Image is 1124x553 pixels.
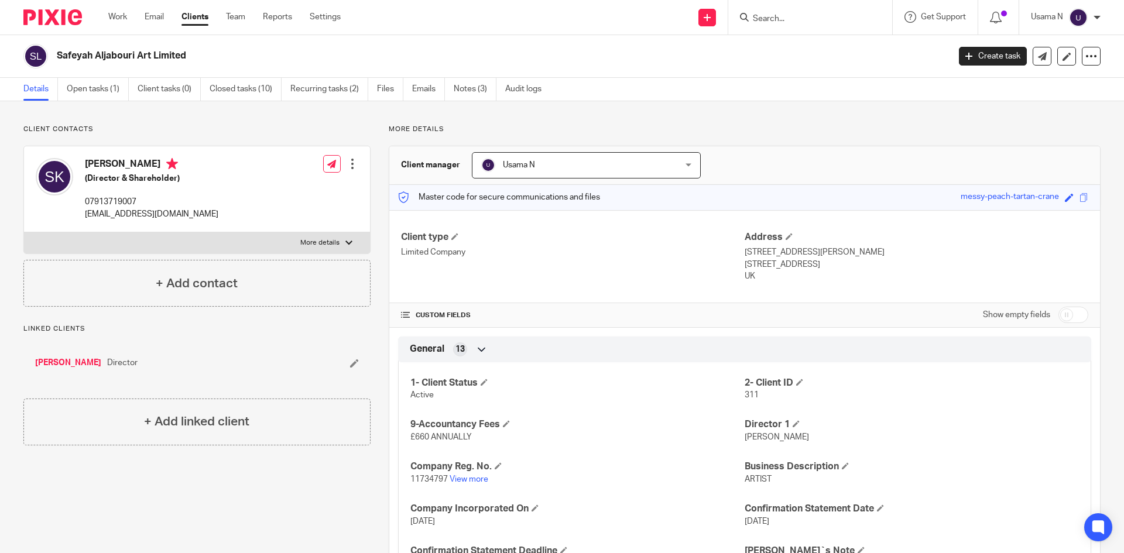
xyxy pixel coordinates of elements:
p: [EMAIL_ADDRESS][DOMAIN_NAME] [85,208,218,220]
p: [STREET_ADDRESS][PERSON_NAME] [745,246,1088,258]
h4: [PERSON_NAME] [85,158,218,173]
input: Search [752,14,857,25]
span: General [410,343,444,355]
h4: Director 1 [745,418,1079,431]
p: Client contacts [23,125,371,134]
span: £660 ANNUALLY [410,433,472,441]
h4: Address [745,231,1088,243]
a: Create task [959,47,1027,66]
a: [PERSON_NAME] [35,357,101,369]
img: Pixie [23,9,82,25]
a: Notes (3) [454,78,496,101]
span: 311 [745,391,759,399]
p: More details [300,238,340,248]
span: Get Support [921,13,966,21]
p: UK [745,270,1088,282]
span: Director [107,357,138,369]
i: Primary [166,158,178,170]
h5: (Director & Shareholder) [85,173,218,184]
a: Clients [181,11,208,23]
a: Team [226,11,245,23]
h4: Business Description [745,461,1079,473]
h2: Safeyah Aljabouri Art Limited [57,50,765,62]
a: Recurring tasks (2) [290,78,368,101]
span: 13 [455,344,465,355]
a: Client tasks (0) [138,78,201,101]
span: ARTIST [745,475,772,483]
p: Limited Company [401,246,745,258]
h4: 1- Client Status [410,377,745,389]
span: Usama N [503,161,535,169]
a: View more [450,475,488,483]
a: Settings [310,11,341,23]
img: svg%3E [481,158,495,172]
h4: Confirmation Statement Date [745,503,1079,515]
span: [DATE] [745,517,769,525]
h4: 2- Client ID [745,377,1079,389]
p: 07913719007 [85,196,218,208]
h4: + Add linked client [144,413,249,431]
h4: 9-Accountancy Fees [410,418,745,431]
span: Active [410,391,434,399]
p: Usama N [1031,11,1063,23]
h4: Company Incorporated On [410,503,745,515]
p: [STREET_ADDRESS] [745,259,1088,270]
span: [DATE] [410,517,435,525]
h4: Client type [401,231,745,243]
p: More details [389,125,1101,134]
p: Master code for secure communications and files [398,191,600,203]
h4: + Add contact [156,274,238,293]
a: Reports [263,11,292,23]
a: Email [145,11,164,23]
a: Files [377,78,403,101]
a: Work [108,11,127,23]
h3: Client manager [401,159,460,171]
span: [PERSON_NAME] [745,433,809,441]
h4: CUSTOM FIELDS [401,311,745,320]
a: Closed tasks (10) [210,78,282,101]
img: svg%3E [1069,8,1088,27]
div: messy-peach-tartan-crane [961,191,1059,204]
p: Linked clients [23,324,371,334]
img: svg%3E [36,158,73,195]
a: Details [23,78,58,101]
h4: Company Reg. No. [410,461,745,473]
label: Show empty fields [983,309,1050,321]
img: svg%3E [23,44,48,68]
a: Emails [412,78,445,101]
a: Open tasks (1) [67,78,129,101]
a: Audit logs [505,78,550,101]
span: 11734797 [410,475,448,483]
